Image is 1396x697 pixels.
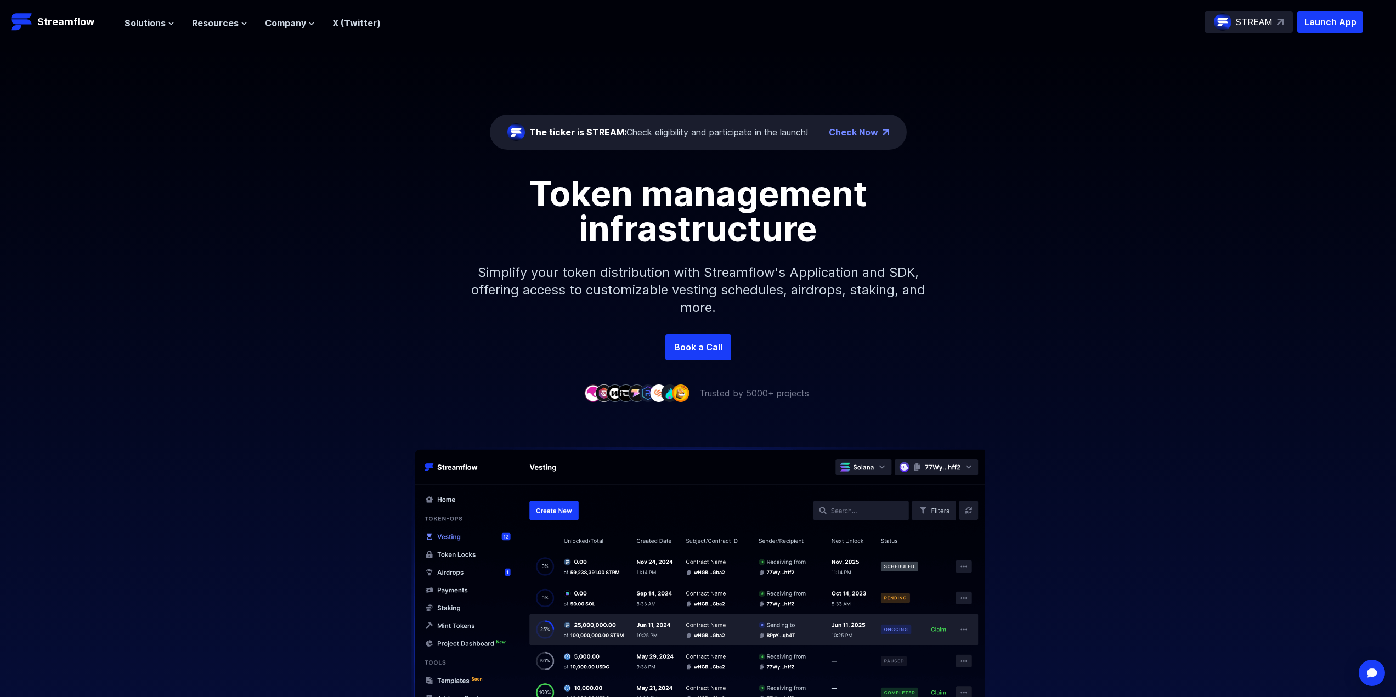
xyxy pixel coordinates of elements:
button: Resources [192,16,247,30]
a: STREAM [1205,11,1293,33]
img: streamflow-logo-circle.png [507,123,525,141]
a: Book a Call [665,334,731,360]
div: Check eligibility and participate in the launch! [529,126,808,139]
button: Company [265,16,315,30]
img: company-4 [617,384,635,401]
span: Solutions [125,16,166,30]
a: X (Twitter) [332,18,381,29]
img: company-7 [650,384,668,401]
a: Streamflow [11,11,114,33]
p: Streamflow [37,14,94,30]
img: company-5 [628,384,646,401]
button: Solutions [125,16,174,30]
a: Check Now [829,126,878,139]
p: Simplify your token distribution with Streamflow's Application and SDK, offering access to custom... [462,246,934,334]
img: streamflow-logo-circle.png [1214,13,1231,31]
img: top-right-arrow.svg [1277,19,1284,25]
img: company-8 [661,384,679,401]
span: Company [265,16,306,30]
span: Resources [192,16,239,30]
img: top-right-arrow.png [883,129,889,135]
p: STREAM [1236,15,1273,29]
img: company-6 [639,384,657,401]
button: Launch App [1297,11,1363,33]
img: company-1 [584,384,602,401]
h1: Token management infrastructure [451,176,945,246]
img: company-2 [595,384,613,401]
img: company-9 [672,384,689,401]
p: Trusted by 5000+ projects [699,387,809,400]
div: Open Intercom Messenger [1359,660,1385,686]
img: Streamflow Logo [11,11,33,33]
img: company-3 [606,384,624,401]
span: The ticker is STREAM: [529,127,626,138]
